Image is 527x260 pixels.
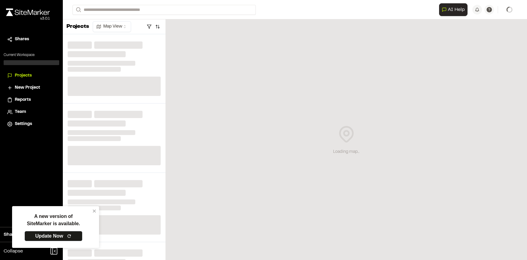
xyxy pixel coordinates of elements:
a: New Project [7,84,56,91]
span: Settings [15,121,32,127]
span: AI Help [448,6,465,13]
button: Search [72,5,83,15]
button: Open AI Assistant [439,3,468,16]
span: Projects [15,72,32,79]
a: Shares [7,36,56,43]
span: Reports [15,97,31,103]
button: close [92,209,97,213]
p: A new version of SiteMarker is available. [27,213,80,227]
span: New Project [15,84,40,91]
a: Update Now [24,231,82,241]
div: Loading map... [333,149,359,155]
a: Settings [7,121,56,127]
span: Shares [15,36,29,43]
div: Open AI Assistant [439,3,470,16]
a: Projects [7,72,56,79]
span: Collapse [4,248,23,255]
span: Team [15,109,26,115]
p: Current Workspace [4,52,59,58]
div: Oh geez...please don't... [6,16,50,21]
a: Team [7,109,56,115]
span: Share Workspace [4,231,44,238]
p: Projects [66,23,89,31]
img: rebrand.png [6,8,50,16]
a: Reports [7,97,56,103]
